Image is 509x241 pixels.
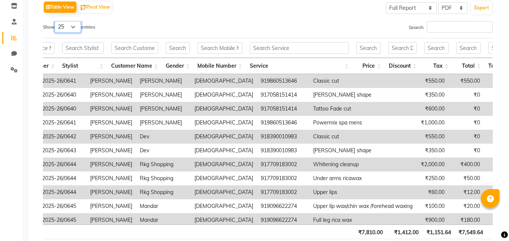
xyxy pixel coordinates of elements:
td: V/2025-26/0645 [33,199,86,213]
td: Mandar [136,213,191,227]
td: V/2025-26/0644 [33,185,86,199]
th: Price: activate to sort column ascending [353,58,385,74]
th: Tax: activate to sort column ascending [420,58,452,74]
td: [PERSON_NAME] [86,102,136,116]
td: ₹50.00 [448,171,484,185]
td: V/2025-26/0640 [33,88,86,102]
td: V/2025-26/0644 [33,158,86,171]
td: 917709183002 [257,171,309,185]
td: ₹0 [448,102,484,116]
td: Dev [136,144,191,158]
td: [DEMOGRAPHIC_DATA] [191,158,257,171]
input: Search Total [456,42,481,54]
td: V/2025-26/0642 [33,130,86,144]
td: Upper lip wax/chin wax /forehead waxing [309,199,416,213]
td: ₹550.00 [416,74,448,88]
th: Discount: activate to sort column ascending [385,58,420,74]
td: [DEMOGRAPHIC_DATA] [191,88,257,102]
label: Show entries [43,21,95,33]
th: Service: activate to sort column ascending [246,58,353,74]
td: [PERSON_NAME] [86,74,136,88]
td: 919860513646 [257,74,309,88]
td: ₹550.00 [448,74,484,88]
td: 917058151414 [257,88,309,102]
td: 917709183002 [257,185,309,199]
td: [PERSON_NAME] shape [309,88,416,102]
td: Tattoo Fade cut [309,102,416,116]
td: [PERSON_NAME] [86,144,136,158]
td: V/2025-26/0645 [33,213,86,227]
td: [PERSON_NAME] [86,199,136,213]
img: pivot.png [81,5,86,11]
td: V/2025-26/0644 [33,171,86,185]
td: [PERSON_NAME] [136,74,191,88]
td: ₹350.00 [416,88,448,102]
td: ₹60.00 [416,185,448,199]
input: Search Tax [424,42,449,54]
td: 918390010983 [257,144,309,158]
td: 918390010983 [257,130,309,144]
td: [DEMOGRAPHIC_DATA] [191,74,257,88]
button: Export [471,2,492,14]
input: Search Customer Name [111,42,158,54]
td: ₹100.00 [416,199,448,213]
td: ₹20.00 [448,199,484,213]
td: [DEMOGRAPHIC_DATA] [191,116,257,130]
td: [DEMOGRAPHIC_DATA] [191,213,257,227]
td: Rkg Shopping [136,158,191,171]
label: Search: [409,21,493,33]
th: ₹7,810.00 [354,224,387,239]
th: Stylist: activate to sort column ascending [58,58,107,74]
th: ₹7,549.64 [455,224,487,239]
td: ₹0 [448,130,484,144]
td: Mandar [136,199,191,213]
td: ₹12.00 [448,185,484,199]
td: Whitening cleanup [309,158,416,171]
td: ₹400.00 [448,158,484,171]
td: Full leg rica wax [309,213,416,227]
td: Rkg Shopping [136,185,191,199]
td: [PERSON_NAME] [136,88,191,102]
td: ₹250.00 [416,171,448,185]
td: [PERSON_NAME] [86,88,136,102]
td: [DEMOGRAPHIC_DATA] [191,102,257,116]
td: V/2025-26/0640 [33,102,86,116]
td: [DEMOGRAPHIC_DATA] [191,171,257,185]
td: 919096622274 [257,199,309,213]
td: [PERSON_NAME] [86,171,136,185]
td: [DEMOGRAPHIC_DATA] [191,144,257,158]
th: ₹1,412.00 [387,224,422,239]
input: Search: [427,21,493,33]
td: [DEMOGRAPHIC_DATA] [191,130,257,144]
th: Total: activate to sort column ascending [452,58,485,74]
th: ₹1,151.64 [422,224,455,239]
td: Upper lips [309,185,416,199]
td: ₹1,000.00 [416,116,448,130]
th: Mobile Number: activate to sort column ascending [194,58,246,74]
td: Dev [136,130,191,144]
input: Search Discount [388,42,417,54]
td: ₹600.00 [416,102,448,116]
td: [PERSON_NAME] [136,102,191,116]
td: [PERSON_NAME] shape [309,144,416,158]
td: Powermix spa mens [309,116,416,130]
td: [PERSON_NAME] [136,116,191,130]
td: ₹2,000.00 [416,158,448,171]
td: ₹900.00 [416,213,448,227]
input: Search Stylist [62,42,103,54]
td: Rkg Shopping [136,171,191,185]
td: [DEMOGRAPHIC_DATA] [191,199,257,213]
td: [PERSON_NAME] [86,185,136,199]
button: Pivot View [79,2,112,13]
td: ₹0 [448,144,484,158]
td: V/2025-26/0641 [33,116,86,130]
td: V/2025-26/0641 [33,74,86,88]
td: Under arms ricawax [309,171,416,185]
td: ₹550.00 [416,130,448,144]
td: ₹350.00 [416,144,448,158]
td: 917709183002 [257,158,309,171]
th: Customer Name: activate to sort column ascending [107,58,162,74]
td: 919096622274 [257,213,309,227]
td: [PERSON_NAME] [86,116,136,130]
input: Search Service [250,42,349,54]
